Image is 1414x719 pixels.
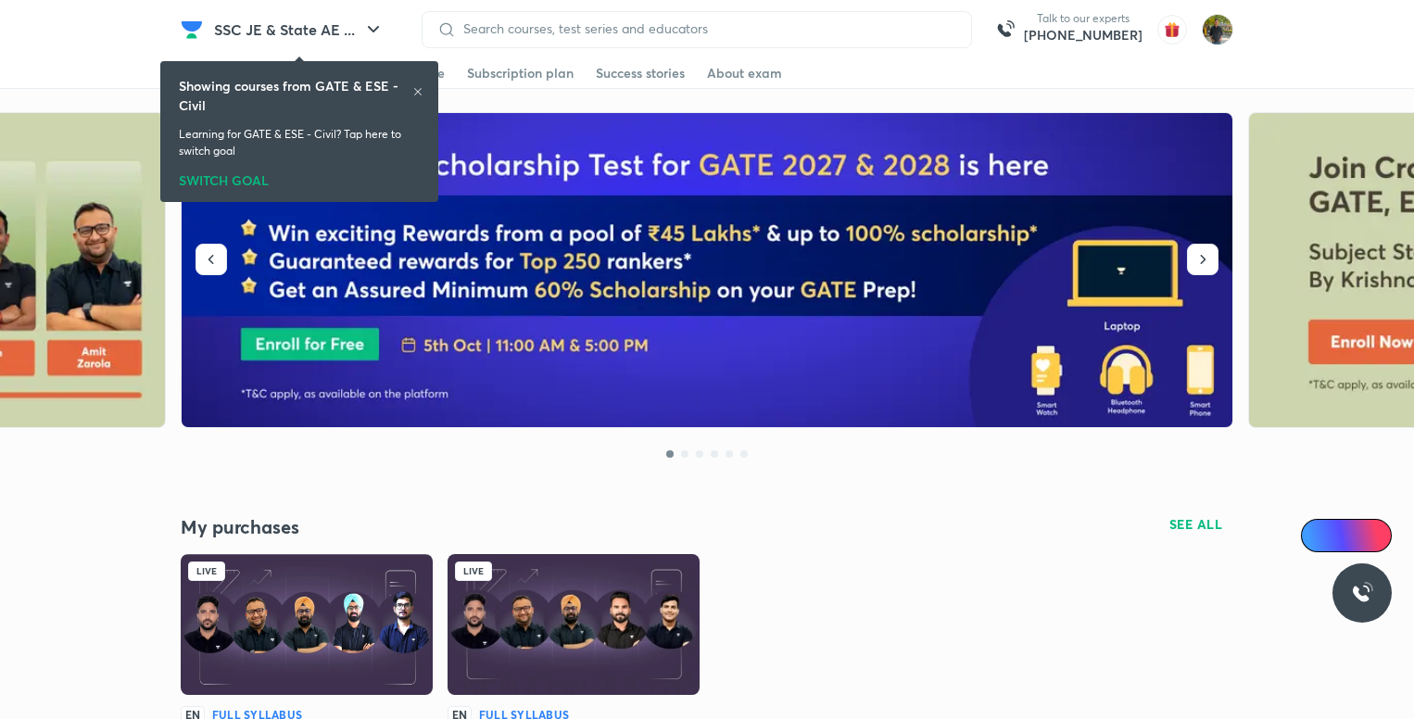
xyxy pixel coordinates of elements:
button: SSC JE & State AE ... [203,11,396,48]
div: Live [455,561,492,581]
img: Icon [1312,528,1327,543]
img: Batch Thumbnail [448,554,700,695]
div: SWITCH GOAL [179,167,420,187]
a: Ai Doubts [1301,519,1392,552]
h4: My purchases [181,515,707,539]
img: Company Logo [181,19,203,41]
a: Success stories [596,58,685,88]
img: avatar [1157,15,1187,44]
img: ttu [1351,582,1373,604]
h6: Showing courses from GATE & ESE - Civil [179,76,412,115]
div: About exam [707,64,782,82]
a: [PHONE_NUMBER] [1024,26,1143,44]
input: Search courses, test series and educators [456,21,956,36]
div: Subscription plan [467,64,574,82]
p: Learning for GATE & ESE - Civil? Tap here to switch goal [179,126,420,159]
div: Success stories [596,64,685,82]
a: About exam [707,58,782,88]
a: Subscription plan [467,58,574,88]
p: Talk to our experts [1024,11,1143,26]
button: SEE ALL [1158,510,1234,539]
span: Ai Doubts [1332,528,1381,543]
img: call-us [987,11,1024,48]
span: SEE ALL [1169,518,1223,531]
div: Live [188,561,225,581]
img: shubham rawat [1202,14,1233,45]
img: Batch Thumbnail [181,554,433,695]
